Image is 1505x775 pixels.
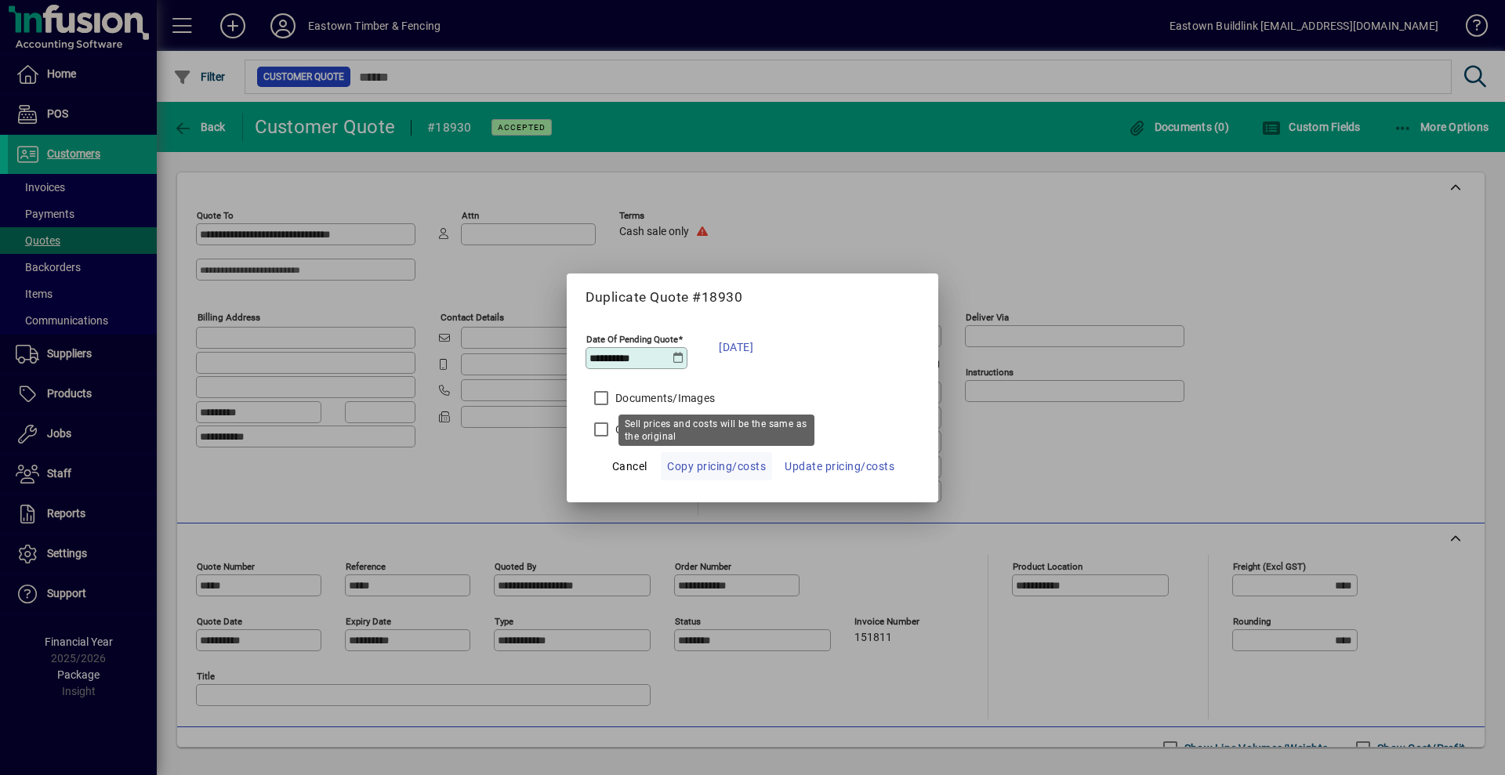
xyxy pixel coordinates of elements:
[586,333,678,344] mat-label: Date Of Pending Quote
[612,457,647,476] span: Cancel
[785,457,894,476] span: Update pricing/costs
[618,415,814,446] div: Sell prices and costs will be the same as the original
[586,289,919,306] h5: Duplicate Quote #18930
[667,457,766,476] span: Copy pricing/costs
[719,338,753,357] span: [DATE]
[661,452,772,480] button: Copy pricing/costs
[711,328,761,367] button: [DATE]
[604,452,655,480] button: Cancel
[778,452,901,480] button: Update pricing/costs
[612,390,715,406] label: Documents/Images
